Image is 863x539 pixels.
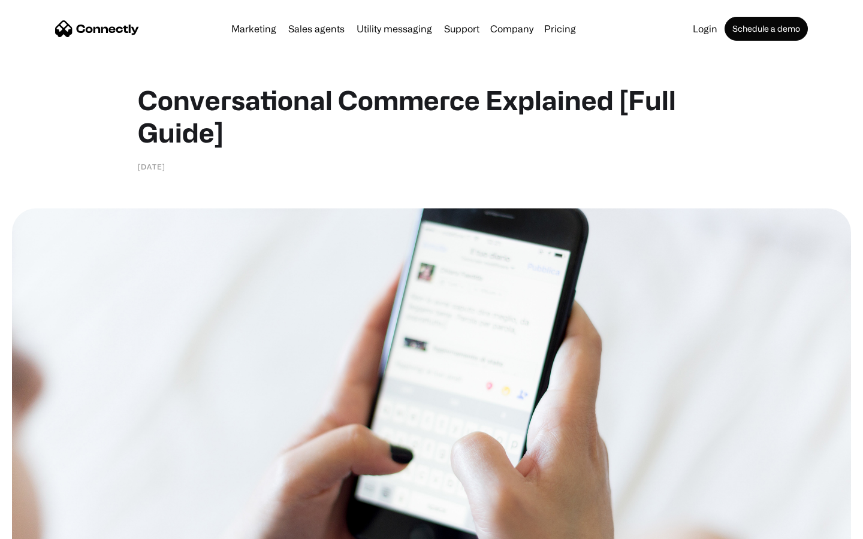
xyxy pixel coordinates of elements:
a: Schedule a demo [725,17,808,41]
h1: Conversational Commerce Explained [Full Guide] [138,84,725,149]
aside: Language selected: English [12,518,72,535]
a: Sales agents [283,24,349,34]
a: Support [439,24,484,34]
div: Company [490,20,533,37]
div: [DATE] [138,161,165,172]
a: Login [688,24,722,34]
a: Marketing [227,24,281,34]
a: Pricing [539,24,581,34]
a: Utility messaging [352,24,437,34]
ul: Language list [24,518,72,535]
